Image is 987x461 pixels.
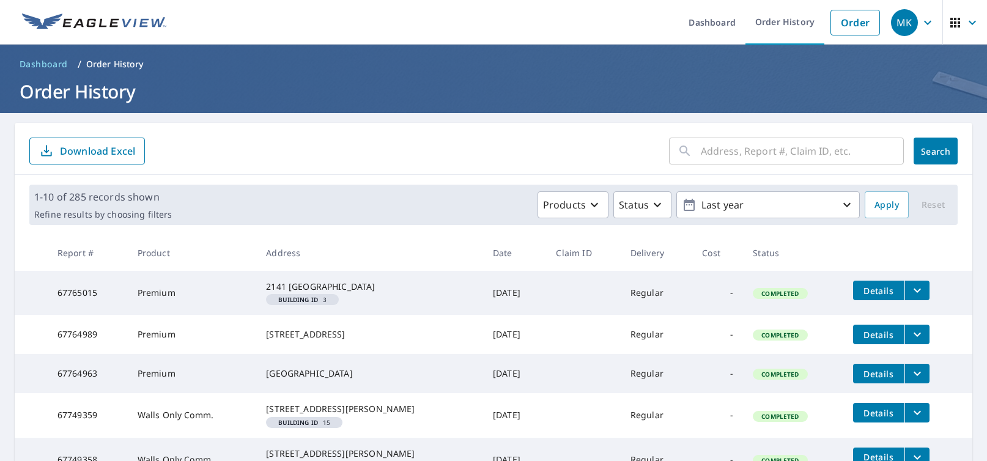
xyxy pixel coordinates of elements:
[15,54,972,74] nav: breadcrumb
[904,403,930,422] button: filesDropdownBtn-67749359
[904,364,930,383] button: filesDropdownBtn-67764963
[621,235,692,271] th: Delivery
[865,191,909,218] button: Apply
[904,281,930,300] button: filesDropdownBtn-67765015
[860,329,897,341] span: Details
[904,325,930,344] button: filesDropdownBtn-67764989
[15,79,972,104] h1: Order History
[128,393,257,437] td: Walls Only Comm.
[34,190,172,204] p: 1-10 of 285 records shown
[701,134,904,168] input: Address, Report #, Claim ID, etc.
[613,191,671,218] button: Status
[20,58,68,70] span: Dashboard
[271,297,334,303] span: 3
[128,235,257,271] th: Product
[34,209,172,220] p: Refine results by choosing filters
[483,315,547,354] td: [DATE]
[29,138,145,164] button: Download Excel
[266,328,473,341] div: [STREET_ADDRESS]
[891,9,918,36] div: MK
[754,412,806,421] span: Completed
[692,235,743,271] th: Cost
[266,448,473,460] div: [STREET_ADDRESS][PERSON_NAME]
[278,297,318,303] em: Building ID
[128,354,257,393] td: Premium
[48,393,128,437] td: 67749359
[538,191,608,218] button: Products
[860,407,897,419] span: Details
[86,58,144,70] p: Order History
[48,354,128,393] td: 67764963
[483,235,547,271] th: Date
[48,315,128,354] td: 67764989
[860,285,897,297] span: Details
[621,271,692,315] td: Regular
[754,331,806,339] span: Completed
[266,367,473,380] div: [GEOGRAPHIC_DATA]
[266,403,473,415] div: [STREET_ADDRESS][PERSON_NAME]
[483,393,547,437] td: [DATE]
[278,419,318,426] em: Building ID
[676,191,860,218] button: Last year
[853,403,904,422] button: detailsBtn-67749359
[853,364,904,383] button: detailsBtn-67764963
[15,54,73,74] a: Dashboard
[697,194,840,216] p: Last year
[692,354,743,393] td: -
[853,281,904,300] button: detailsBtn-67765015
[128,271,257,315] td: Premium
[743,235,843,271] th: Status
[48,271,128,315] td: 67765015
[271,419,338,426] span: 15
[619,197,649,212] p: Status
[256,235,483,271] th: Address
[860,368,897,380] span: Details
[543,197,586,212] p: Products
[128,315,257,354] td: Premium
[621,393,692,437] td: Regular
[266,281,473,293] div: 2141 [GEOGRAPHIC_DATA]
[914,138,958,164] button: Search
[483,271,547,315] td: [DATE]
[853,325,904,344] button: detailsBtn-67764989
[621,315,692,354] td: Regular
[754,289,806,298] span: Completed
[923,146,948,157] span: Search
[692,393,743,437] td: -
[60,144,135,158] p: Download Excel
[546,235,620,271] th: Claim ID
[22,13,166,32] img: EV Logo
[692,271,743,315] td: -
[483,354,547,393] td: [DATE]
[830,10,880,35] a: Order
[754,370,806,378] span: Completed
[874,197,899,213] span: Apply
[48,235,128,271] th: Report #
[621,354,692,393] td: Regular
[692,315,743,354] td: -
[78,57,81,72] li: /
